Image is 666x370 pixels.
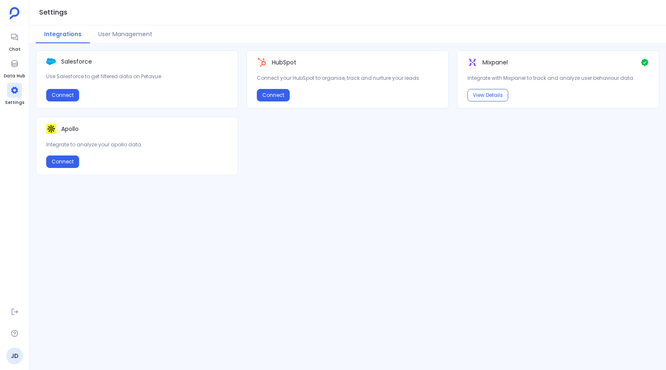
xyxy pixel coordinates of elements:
p: Mixpanel [482,58,508,67]
p: Use Salesforce to get filtered data on Petavue. [46,72,228,81]
button: Connect [46,155,79,168]
a: Data Hub [4,56,25,79]
img: Check Icon [641,57,649,67]
button: User Management [90,25,161,43]
a: Chat [7,30,22,53]
button: Connect [257,89,290,101]
button: Integrations [36,25,90,43]
h1: Settings [39,7,67,18]
button: View Details [467,89,508,101]
span: Chat [7,46,22,53]
button: Connect [46,89,79,101]
span: Settings [5,99,24,106]
p: Salesforce [61,57,92,66]
p: Integrate to analyze your apollo data. [46,141,228,149]
p: Connect your HubSpot to organise, track and nurture your leads. [257,74,438,82]
p: Apollo [61,125,79,133]
img: petavue logo [10,7,20,20]
p: Integrate with Mixpanel to track and analyze user behaviour data. [467,74,649,82]
span: Data Hub [4,73,25,79]
a: JD [6,348,23,364]
a: Settings [5,83,24,106]
p: HubSpot [272,58,296,67]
